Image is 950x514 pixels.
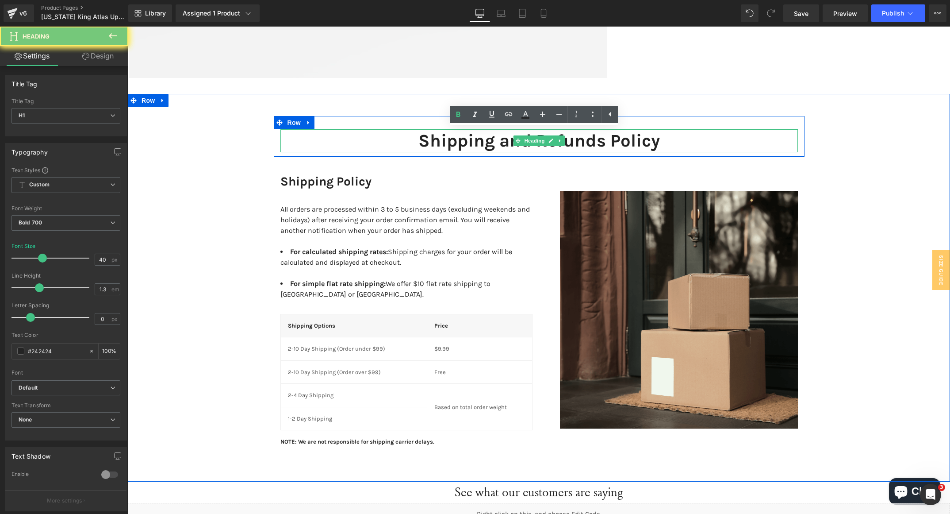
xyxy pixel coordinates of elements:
[160,318,292,327] p: 2-10 Day Shipping (Order under $99)
[11,332,120,338] div: Text Color
[11,67,29,81] span: Row
[804,224,822,263] span: SIZE GUIDE
[19,416,32,423] b: None
[66,46,130,66] a: Design
[111,257,119,263] span: px
[19,219,42,226] b: Bold 700
[5,490,126,511] button: More settings
[11,166,120,174] div: Text Styles
[19,384,38,392] i: Default
[762,4,780,22] button: Redo
[111,286,119,292] span: em
[11,243,36,249] div: Font Size
[128,4,172,22] a: New Library
[4,4,34,22] a: v6
[29,67,41,81] a: Expand / Collapse
[11,402,120,409] div: Text Transform
[11,302,120,309] div: Letter Spacing
[162,221,260,229] strong: For calculated shipping rates:
[11,75,38,88] div: Title Tag
[11,98,120,104] div: Title Tag
[512,4,533,22] a: Tablet
[41,13,126,20] span: [US_STATE] King Atlas Upholstered Bed Frame
[11,143,48,156] div: Typography
[938,484,945,491] span: 3
[160,364,292,373] p: 2-4 Day Shipping
[157,89,175,103] span: Row
[153,253,363,272] span: We offer $10 flat rate shipping to [GEOGRAPHIC_DATA] or [GEOGRAPHIC_DATA].
[28,346,84,356] input: Color
[19,112,25,119] b: H1
[11,471,92,480] div: Enable
[11,370,120,376] div: Font
[11,448,50,460] div: Text Shadow
[153,411,405,420] p: NOTE: We are not responsible for shipping carrier delays.
[533,4,554,22] a: Mobile
[162,253,258,261] strong: For simple flat rate shipping:
[490,4,512,22] a: Laptop
[306,341,397,350] p: Free
[306,376,397,385] p: Based on total order weight
[469,4,490,22] a: Desktop
[929,4,946,22] button: More
[99,344,120,359] div: %
[29,181,50,189] b: Custom
[153,147,405,163] h3: Shipping Policy
[47,497,82,505] p: More settings
[175,89,187,103] a: Expand / Collapse
[882,10,904,17] span: Publish
[41,4,143,12] a: Product Pages
[871,4,925,22] button: Publish
[833,9,857,18] span: Preview
[153,178,405,209] div: All orders are processed within 3 to 5 business days (excluding weekends and holidays) after rece...
[823,4,868,22] a: Preview
[160,295,292,304] h4: Shipping Options
[306,295,397,304] h4: Price
[741,4,758,22] button: Undo
[183,9,253,18] div: Assigned 1 Product
[23,33,50,40] span: Heading
[920,484,941,505] iframe: Intercom live chat
[145,9,166,17] span: Library
[11,205,120,212] div: Font Weight
[428,109,437,120] a: Expand / Collapse
[18,8,29,19] div: v6
[306,318,397,327] p: $9.99
[395,109,418,120] span: Heading
[160,388,292,397] p: 1-2 Day Shipping
[153,220,405,241] li: Shipping charges for your order will be calculated and displayed at checkout.
[794,9,808,18] span: Save
[160,341,292,350] p: 2-10 Day Shipping (Order over $99)
[111,316,119,322] span: px
[11,273,120,279] div: Line Height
